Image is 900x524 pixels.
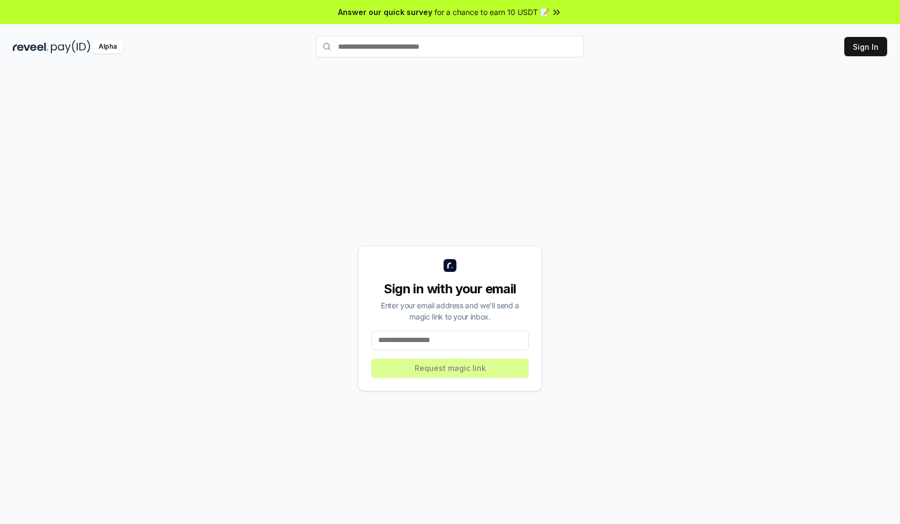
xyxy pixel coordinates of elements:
[338,6,432,18] span: Answer our quick survey
[93,40,123,54] div: Alpha
[51,40,91,54] img: pay_id
[371,300,529,322] div: Enter your email address and we’ll send a magic link to your inbox.
[444,259,456,272] img: logo_small
[13,40,49,54] img: reveel_dark
[434,6,549,18] span: for a chance to earn 10 USDT 📝
[844,37,887,56] button: Sign In
[371,280,529,298] div: Sign in with your email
